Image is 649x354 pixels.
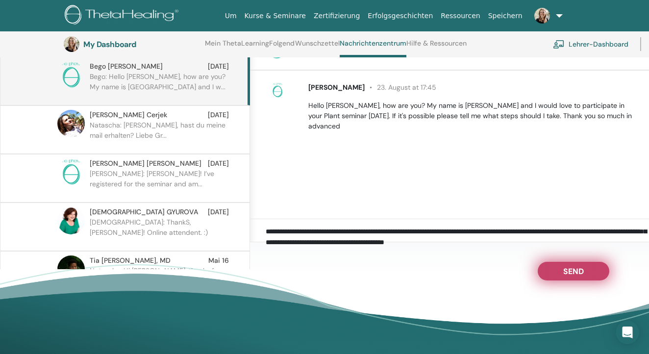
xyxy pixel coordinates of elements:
[308,101,638,131] p: Hello [PERSON_NAME], how are you? My name is [PERSON_NAME] and I would love to participate in you...
[90,255,171,266] span: Tia [PERSON_NAME], MD
[90,217,232,247] p: [DEMOGRAPHIC_DATA]: ThankS, [PERSON_NAME]! Online attendent. :)
[406,39,467,55] a: Hilfe & Ressourcen
[90,158,201,169] span: [PERSON_NAME] [PERSON_NAME]
[64,36,79,52] img: default.jpg
[310,7,364,25] a: Zertifizierung
[563,266,584,273] span: Send
[484,7,526,25] a: Speichern
[90,120,232,150] p: Natascha: [PERSON_NAME], hast du meine mail erhalten? Liebe Gr...
[437,7,484,25] a: Ressourcen
[340,39,406,57] a: Nachrichtenzentrum
[221,7,241,25] a: Um
[65,5,182,27] img: logo.png
[205,39,269,55] a: Mein ThetaLearning
[208,61,229,72] span: [DATE]
[208,158,229,169] span: [DATE]
[90,266,232,295] p: Natascha: Hi [PERSON_NAME], thanks for your message.The seminar on Sun...
[308,83,365,92] span: [PERSON_NAME]
[208,110,229,120] span: [DATE]
[90,207,198,217] span: [DEMOGRAPHIC_DATA] GYUROVA
[538,262,609,280] button: Send
[57,207,85,234] img: default.jpg
[57,158,85,186] img: no-photo.png
[534,8,550,24] img: default.jpg
[208,207,229,217] span: [DATE]
[616,321,639,344] div: Open Intercom Messenger
[57,61,85,89] img: no-photo.png
[83,40,181,49] h3: My Dashboard
[269,39,295,55] a: Folgend
[57,110,85,137] img: default.jpg
[365,83,436,92] span: 23. August at 17:45
[90,110,167,120] span: [PERSON_NAME] Cerjek
[208,255,229,266] span: Mai 16
[364,7,437,25] a: Erfolgsgeschichten
[90,61,163,72] span: Bego [PERSON_NAME]
[57,255,85,283] img: default.jpg
[553,33,628,55] a: Lehrer-Dashboard
[90,72,232,101] p: Bego: Hello [PERSON_NAME], how are you? My name is [GEOGRAPHIC_DATA] and I w...
[241,7,310,25] a: Kurse & Seminare
[270,82,285,98] img: no-photo.png
[553,40,565,49] img: chalkboard-teacher.svg
[90,169,232,198] p: [PERSON_NAME]: [PERSON_NAME]! I’ve registered for the seminar and am...
[295,39,340,55] a: Wunschzettel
